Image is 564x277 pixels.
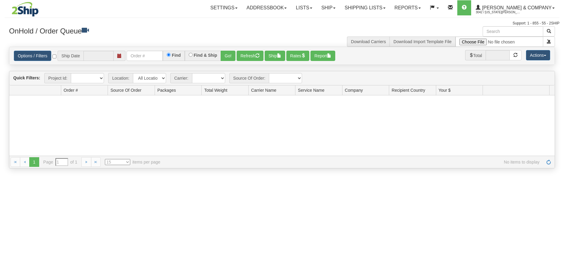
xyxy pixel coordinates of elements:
[340,0,390,15] a: Shipping lists
[127,51,163,61] input: Order #
[169,159,540,165] span: No items to display
[5,21,559,26] div: Support: 1 - 855 - 55 - 2SHIP
[43,158,77,166] span: Page of 1
[58,51,83,61] span: Ship Date
[229,73,269,83] span: Source Of Order:
[317,0,340,15] a: Ship
[543,26,555,37] button: Search
[237,51,263,61] button: Refresh
[170,73,192,83] span: Carrier:
[108,73,133,83] span: Location:
[465,50,486,60] span: Total
[9,26,278,35] h3: OnHold / Order Queue
[5,2,46,17] img: logo3042.jpg
[242,0,291,15] a: Addressbook
[455,37,543,47] input: Import
[64,87,78,93] span: Order #
[471,0,559,15] a: [PERSON_NAME] & Company 3042 / [US_STATE][PERSON_NAME]
[393,39,452,44] a: Download Import Template File
[9,71,555,85] div: grid toolbar
[206,0,242,15] a: Settings
[476,9,521,15] span: 3042 / [US_STATE][PERSON_NAME]
[390,0,425,15] a: Reports
[194,53,217,57] label: Find & Ship
[483,26,543,37] input: Search
[251,87,276,93] span: Carrier Name
[29,157,39,167] span: 1
[544,157,553,167] a: Refresh
[110,87,141,93] span: Source Of Order
[481,5,552,10] span: [PERSON_NAME] & Company
[439,87,451,93] span: Your $
[13,75,40,81] label: Quick Filters:
[526,50,550,60] button: Actions
[157,87,176,93] span: Packages
[44,73,71,83] span: Project Id:
[345,87,363,93] span: Company
[14,51,51,61] a: Options / Filters
[221,51,235,61] button: Go!
[392,87,425,93] span: Recipient Country
[286,51,310,61] button: Rates
[291,0,317,15] a: Lists
[265,51,285,61] button: Ship
[204,87,227,93] span: Total Weight
[298,87,324,93] span: Service Name
[105,159,160,165] span: items per page
[172,53,181,57] label: Find
[351,39,386,44] a: Download Carriers
[310,51,335,61] button: Report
